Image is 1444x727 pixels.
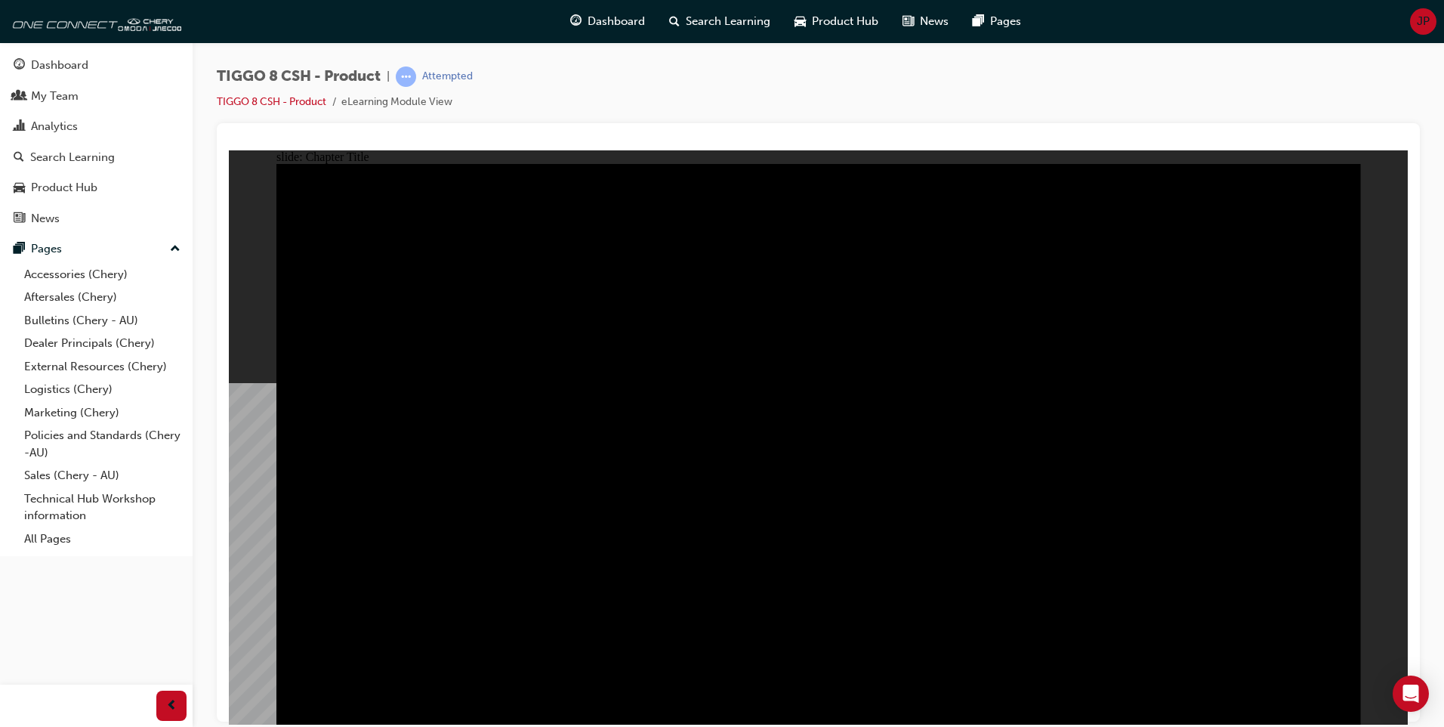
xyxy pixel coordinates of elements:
[18,464,187,487] a: Sales (Chery - AU)
[6,235,187,263] button: Pages
[14,90,25,104] span: people-icon
[18,309,187,333] a: Bulletins (Chery - AU)
[973,12,984,31] span: pages-icon
[6,144,187,172] a: Search Learning
[558,6,657,37] a: guage-iconDashboard
[14,212,25,226] span: news-icon
[920,13,949,30] span: News
[217,95,326,108] a: TIGGO 8 CSH - Product
[795,12,806,31] span: car-icon
[1410,8,1436,35] button: JP
[31,240,62,258] div: Pages
[14,181,25,195] span: car-icon
[782,6,890,37] a: car-iconProduct Hub
[18,527,187,551] a: All Pages
[18,355,187,379] a: External Resources (Chery)
[14,243,25,256] span: pages-icon
[6,51,187,79] a: Dashboard
[31,88,79,105] div: My Team
[8,6,181,36] img: oneconnect
[14,120,25,134] span: chart-icon
[31,57,88,74] div: Dashboard
[6,113,187,141] a: Analytics
[1393,676,1429,712] div: Open Intercom Messenger
[903,12,914,31] span: news-icon
[31,118,78,135] div: Analytics
[812,13,878,30] span: Product Hub
[961,6,1033,37] a: pages-iconPages
[570,12,582,31] span: guage-icon
[6,82,187,110] a: My Team
[18,263,187,286] a: Accessories (Chery)
[217,68,381,85] span: TIGGO 8 CSH - Product
[6,174,187,202] a: Product Hub
[18,378,187,401] a: Logistics (Chery)
[387,68,390,85] span: |
[31,210,60,227] div: News
[6,205,187,233] a: News
[170,240,180,259] span: up-icon
[14,59,25,73] span: guage-icon
[166,697,177,716] span: prev-icon
[341,94,452,111] li: eLearning Module View
[669,12,680,31] span: search-icon
[31,179,97,196] div: Product Hub
[18,424,187,464] a: Policies and Standards (Chery -AU)
[30,149,115,166] div: Search Learning
[990,13,1021,30] span: Pages
[1417,13,1430,30] span: JP
[422,70,473,84] div: Attempted
[18,487,187,527] a: Technical Hub Workshop information
[396,67,416,87] span: learningRecordVerb_ATTEMPT-icon
[14,151,24,165] span: search-icon
[6,48,187,235] button: DashboardMy TeamAnalyticsSearch LearningProduct HubNews
[18,286,187,309] a: Aftersales (Chery)
[18,332,187,355] a: Dealer Principals (Chery)
[18,401,187,425] a: Marketing (Chery)
[588,13,645,30] span: Dashboard
[657,6,782,37] a: search-iconSearch Learning
[686,13,770,30] span: Search Learning
[890,6,961,37] a: news-iconNews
